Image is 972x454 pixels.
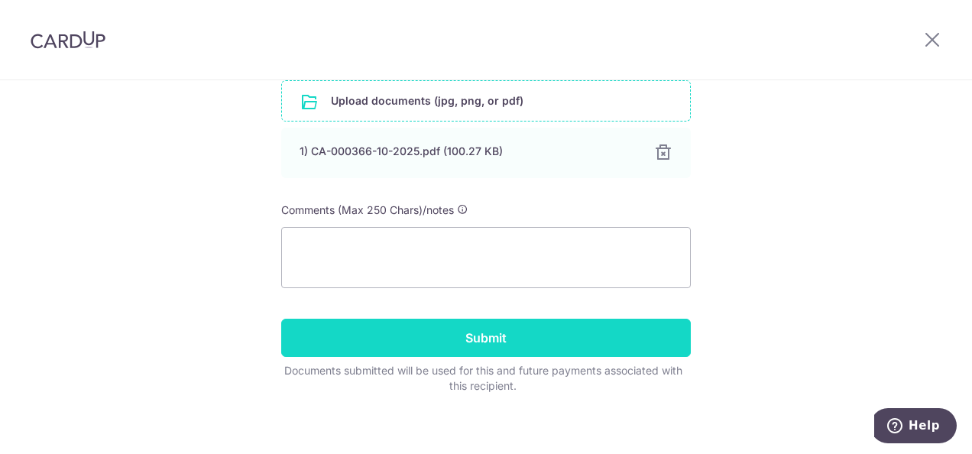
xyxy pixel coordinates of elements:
[281,363,685,394] div: Documents submitted will be used for this and future payments associated with this recipient.
[31,31,105,49] img: CardUp
[874,408,957,446] iframe: Opens a widget where you can find more information
[281,319,691,357] input: Submit
[281,80,691,122] div: Upload documents (jpg, png, or pdf)
[281,203,454,216] span: Comments (Max 250 Chars)/notes
[300,144,636,159] div: 1) CA-000366-10-2025.pdf (100.27 KB)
